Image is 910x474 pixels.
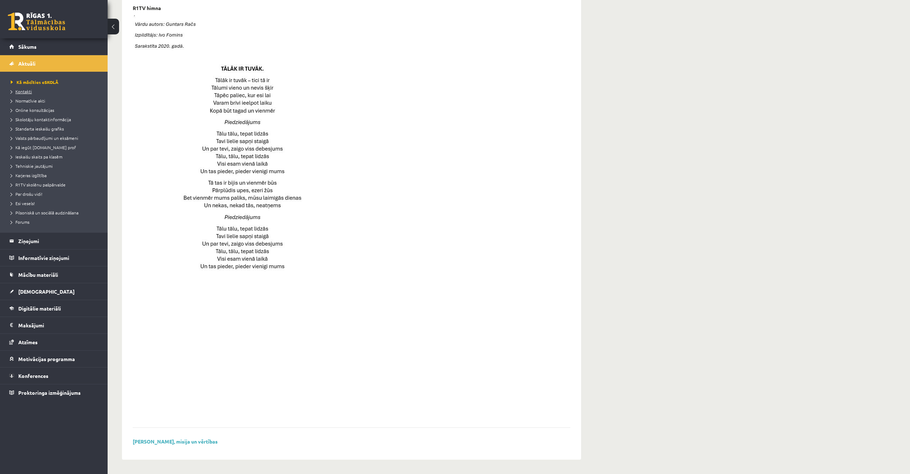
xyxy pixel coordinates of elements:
span: Kontakti [11,89,32,94]
a: Online konsultācijas [11,107,100,113]
span: [DEMOGRAPHIC_DATA] [18,288,75,295]
span: Skolotāju kontaktinformācija [11,117,71,122]
a: Kā iegūt [DOMAIN_NAME] prof [11,144,100,151]
a: Esi vesels! [11,200,100,207]
span: Pilsoniskā un sociālā audzināšana [11,210,79,215]
a: Konferences [9,368,99,384]
span: Motivācijas programma [18,356,75,362]
a: Tehniskie jautājumi [11,163,100,169]
a: R1TV skolēnu pašpārvalde [11,181,100,188]
span: Proktoringa izmēģinājums [18,389,81,396]
a: Maksājumi [9,317,99,333]
span: Online konsultācijas [11,107,54,113]
span: Kā mācīties eSKOLĀ [11,79,58,85]
a: Ziņojumi [9,233,99,249]
span: Atzīmes [18,339,38,345]
a: [DEMOGRAPHIC_DATA] [9,283,99,300]
span: Par drošu vidi! [11,191,42,197]
span: Ieskaišu skaits pa klasēm [11,154,62,160]
span: Digitālie materiāli [18,305,61,312]
p: R1TV himna [133,5,161,11]
a: Ieskaišu skaits pa klasēm [11,153,100,160]
a: [PERSON_NAME], misija un vērtības [133,438,218,445]
a: Skolotāju kontaktinformācija [11,116,100,123]
span: Standarta ieskaišu grafiks [11,126,64,132]
a: Sākums [9,38,99,55]
a: Normatīvie akti [11,98,100,104]
span: Konferences [18,373,48,379]
a: Pilsoniskā un sociālā audzināšana [11,209,100,216]
a: Informatīvie ziņojumi [9,250,99,266]
a: Valsts pārbaudījumi un eksāmeni [11,135,100,141]
span: R1TV skolēnu pašpārvalde [11,182,66,188]
a: Rīgas 1. Tālmācības vidusskola [8,13,65,30]
span: Esi vesels! [11,200,35,206]
span: Aktuāli [18,60,36,67]
span: Forums [11,219,29,225]
span: Sākums [18,43,37,50]
a: Atzīmes [9,334,99,350]
a: Kontakti [11,88,100,95]
span: Normatīvie akti [11,98,45,104]
a: Proktoringa izmēģinājums [9,384,99,401]
legend: Maksājumi [18,317,99,333]
legend: Ziņojumi [18,233,99,249]
a: Mācību materiāli [9,266,99,283]
a: Digitālie materiāli [9,300,99,317]
a: Kā mācīties eSKOLĀ [11,79,100,85]
span: Karjeras izglītība [11,172,47,178]
span: Mācību materiāli [18,271,58,278]
a: Forums [11,219,100,225]
legend: Informatīvie ziņojumi [18,250,99,266]
a: Karjeras izglītība [11,172,100,179]
span: Kā iegūt [DOMAIN_NAME] prof [11,144,76,150]
a: Aktuāli [9,55,99,72]
a: Motivācijas programma [9,351,99,367]
span: Valsts pārbaudījumi un eksāmeni [11,135,78,141]
span: Tehniskie jautājumi [11,163,53,169]
a: Standarta ieskaišu grafiks [11,125,100,132]
a: Par drošu vidi! [11,191,100,197]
